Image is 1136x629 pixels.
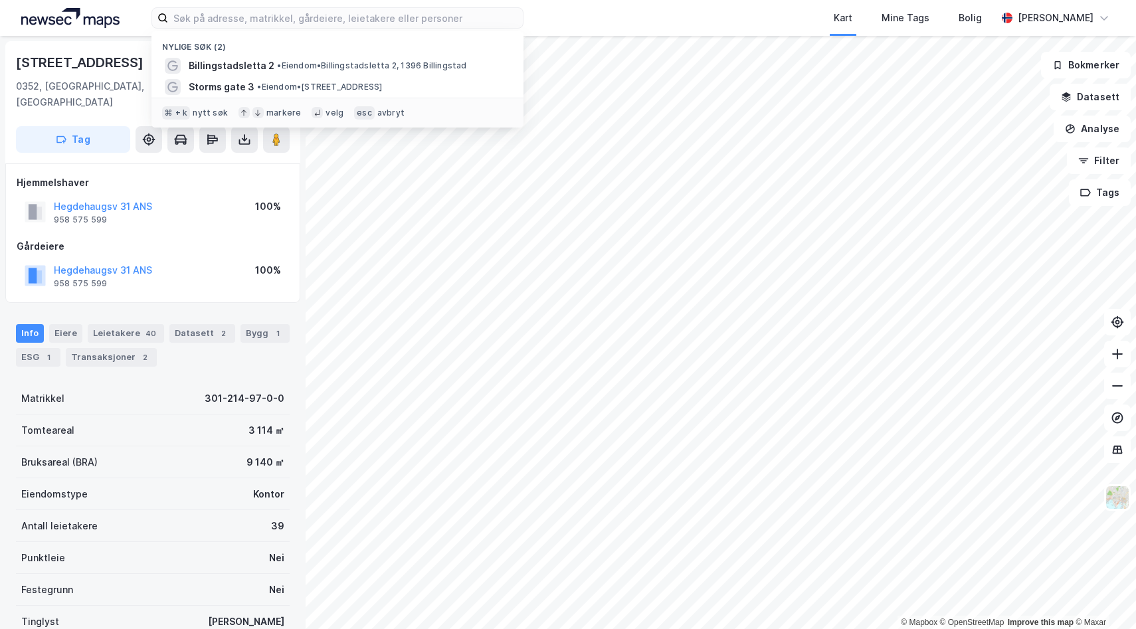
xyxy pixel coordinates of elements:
[1105,485,1130,510] img: Z
[21,582,73,598] div: Festegrunn
[21,550,65,566] div: Punktleie
[54,215,107,225] div: 958 575 599
[1070,565,1136,629] iframe: Chat Widget
[162,106,190,120] div: ⌘ + k
[1067,147,1131,174] button: Filter
[193,108,228,118] div: nytt søk
[266,108,301,118] div: markere
[255,199,281,215] div: 100%
[143,327,159,340] div: 40
[257,82,261,92] span: •
[138,351,151,364] div: 2
[1041,52,1131,78] button: Bokmerker
[21,486,88,502] div: Eiendomstype
[269,550,284,566] div: Nei
[354,106,375,120] div: esc
[240,324,290,343] div: Bygg
[1054,116,1131,142] button: Analyse
[21,8,120,28] img: logo.a4113a55bc3d86da70a041830d287a7e.svg
[66,348,157,367] div: Transaksjoner
[151,31,523,55] div: Nylige søk (2)
[189,79,254,95] span: Storms gate 3
[277,60,281,70] span: •
[42,351,55,364] div: 1
[21,391,64,406] div: Matrikkel
[1018,10,1093,26] div: [PERSON_NAME]
[246,454,284,470] div: 9 140 ㎡
[326,108,343,118] div: velg
[901,618,937,627] a: Mapbox
[16,52,146,73] div: [STREET_ADDRESS]
[49,324,82,343] div: Eiere
[17,238,289,254] div: Gårdeiere
[17,175,289,191] div: Hjemmelshaver
[1008,618,1074,627] a: Improve this map
[271,518,284,534] div: 39
[169,324,235,343] div: Datasett
[205,391,284,406] div: 301-214-97-0-0
[269,582,284,598] div: Nei
[16,324,44,343] div: Info
[189,58,274,74] span: Billingstadsletta 2
[277,60,466,71] span: Eiendom • Billingstadsletta 2, 1396 Billingstad
[959,10,982,26] div: Bolig
[168,8,523,28] input: Søk på adresse, matrikkel, gårdeiere, leietakere eller personer
[88,324,164,343] div: Leietakere
[940,618,1004,627] a: OpenStreetMap
[377,108,405,118] div: avbryt
[217,327,230,340] div: 2
[54,278,107,289] div: 958 575 599
[257,82,382,92] span: Eiendom • [STREET_ADDRESS]
[1070,565,1136,629] div: Kontrollprogram for chat
[1069,179,1131,206] button: Tags
[21,422,74,438] div: Tomteareal
[253,486,284,502] div: Kontor
[834,10,852,26] div: Kart
[248,422,284,438] div: 3 114 ㎡
[21,518,98,534] div: Antall leietakere
[16,78,187,110] div: 0352, [GEOGRAPHIC_DATA], [GEOGRAPHIC_DATA]
[255,262,281,278] div: 100%
[1050,84,1131,110] button: Datasett
[16,348,60,367] div: ESG
[271,327,284,340] div: 1
[882,10,929,26] div: Mine Tags
[21,454,98,470] div: Bruksareal (BRA)
[16,126,130,153] button: Tag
